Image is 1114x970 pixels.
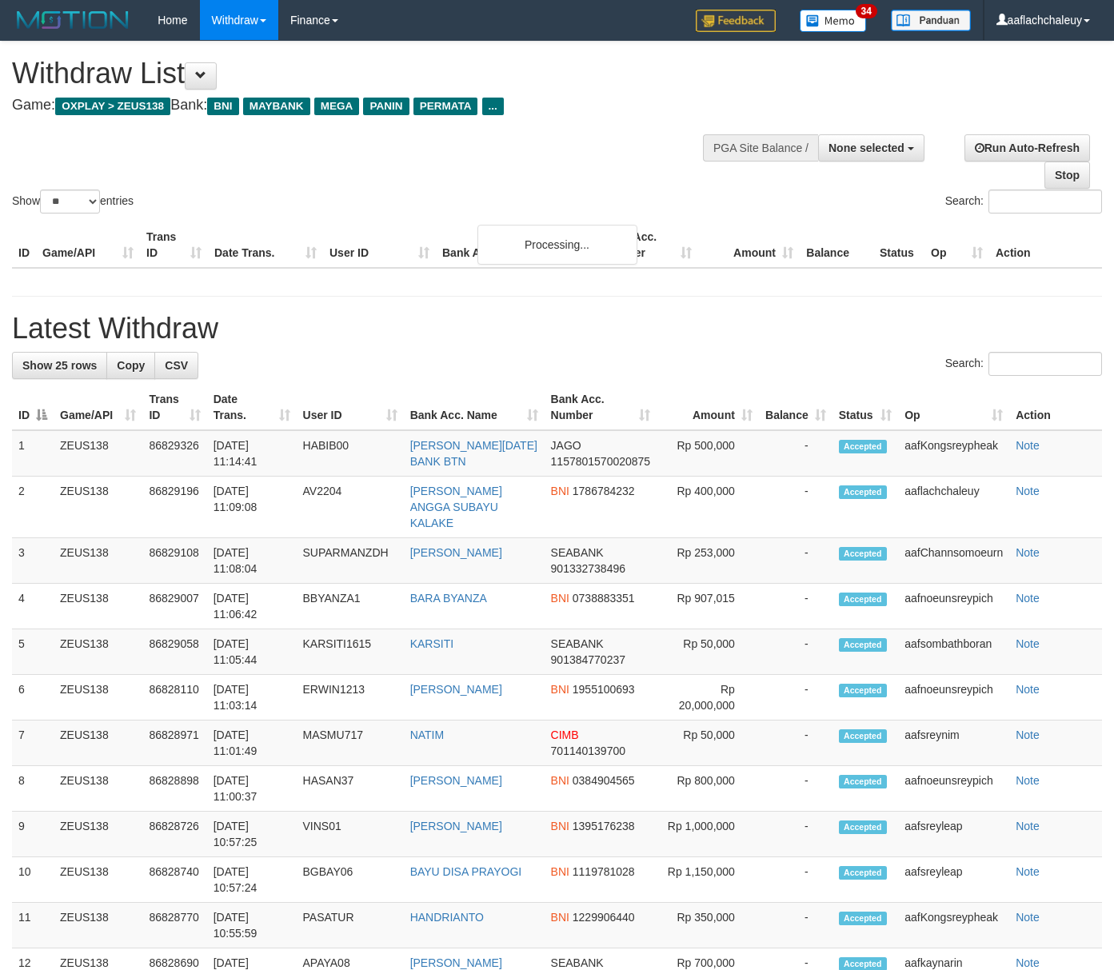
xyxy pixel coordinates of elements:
[551,455,651,468] span: Copy 1157801570020875 to clipboard
[12,584,54,629] td: 4
[297,812,404,857] td: VINS01
[1016,637,1040,650] a: Note
[759,675,833,721] td: -
[573,485,635,497] span: Copy 1786784232 to clipboard
[142,477,206,538] td: 86829196
[551,744,625,757] span: Copy 701140139700 to clipboard
[154,352,198,379] a: CSV
[657,721,759,766] td: Rp 50,000
[759,477,833,538] td: -
[142,766,206,812] td: 86828898
[55,98,170,115] span: OXPLAY > ZEUS138
[297,721,404,766] td: MASMU717
[898,721,1009,766] td: aafsreynim
[657,675,759,721] td: Rp 20,000,000
[117,359,145,372] span: Copy
[839,547,887,561] span: Accepted
[1016,546,1040,559] a: Note
[54,721,142,766] td: ZEUS138
[12,857,54,903] td: 10
[703,134,818,162] div: PGA Site Balance /
[297,903,404,948] td: PASATUR
[839,912,887,925] span: Accepted
[207,430,297,477] td: [DATE] 11:14:41
[207,584,297,629] td: [DATE] 11:06:42
[207,721,297,766] td: [DATE] 11:01:49
[12,352,107,379] a: Show 25 rows
[243,98,310,115] span: MAYBANK
[551,485,569,497] span: BNI
[12,430,54,477] td: 1
[964,134,1090,162] a: Run Auto-Refresh
[945,352,1102,376] label: Search:
[207,98,238,115] span: BNI
[12,903,54,948] td: 11
[12,629,54,675] td: 5
[54,584,142,629] td: ZEUS138
[898,430,1009,477] td: aafKongsreypheak
[22,359,97,372] span: Show 25 rows
[551,820,569,832] span: BNI
[12,98,727,114] h4: Game: Bank:
[12,721,54,766] td: 7
[657,629,759,675] td: Rp 50,000
[410,439,537,468] a: [PERSON_NAME][DATE] BANK BTN
[54,430,142,477] td: ZEUS138
[207,675,297,721] td: [DATE] 11:03:14
[297,766,404,812] td: HASAN37
[54,385,142,430] th: Game/API: activate to sort column ascending
[142,385,206,430] th: Trans ID: activate to sort column ascending
[898,812,1009,857] td: aafsreyleap
[573,683,635,696] span: Copy 1955100693 to clipboard
[297,477,404,538] td: AV2204
[924,222,989,268] th: Op
[1016,774,1040,787] a: Note
[696,10,776,32] img: Feedback.jpg
[12,766,54,812] td: 8
[839,593,887,606] span: Accepted
[142,721,206,766] td: 86828971
[551,728,579,741] span: CIMB
[1016,820,1040,832] a: Note
[551,956,604,969] span: SEABANK
[573,820,635,832] span: Copy 1395176238 to clipboard
[759,857,833,903] td: -
[759,903,833,948] td: -
[898,629,1009,675] td: aafsombathboran
[54,675,142,721] td: ZEUS138
[657,812,759,857] td: Rp 1,000,000
[898,766,1009,812] td: aafnoeunsreypich
[142,584,206,629] td: 86829007
[898,584,1009,629] td: aafnoeunsreypich
[898,675,1009,721] td: aafnoeunsreypich
[142,430,206,477] td: 86829326
[410,865,522,878] a: BAYU DISA PRAYOGI
[207,385,297,430] th: Date Trans.: activate to sort column ascending
[12,58,727,90] h1: Withdraw List
[314,98,360,115] span: MEGA
[54,477,142,538] td: ZEUS138
[12,385,54,430] th: ID: activate to sort column descending
[1016,911,1040,924] a: Note
[12,8,134,32] img: MOTION_logo.png
[12,222,36,268] th: ID
[573,774,635,787] span: Copy 0384904565 to clipboard
[1009,385,1102,430] th: Action
[207,812,297,857] td: [DATE] 10:57:25
[839,485,887,499] span: Accepted
[297,629,404,675] td: KARSITI1615
[551,592,569,605] span: BNI
[1016,728,1040,741] a: Note
[759,629,833,675] td: -
[657,766,759,812] td: Rp 800,000
[410,637,453,650] a: KARSITI
[573,592,635,605] span: Copy 0738883351 to clipboard
[477,225,637,265] div: Processing...
[657,385,759,430] th: Amount: activate to sort column ascending
[839,638,887,652] span: Accepted
[323,222,436,268] th: User ID
[945,190,1102,214] label: Search:
[898,477,1009,538] td: aaflachchaleuy
[551,562,625,575] span: Copy 901332738496 to clipboard
[759,766,833,812] td: -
